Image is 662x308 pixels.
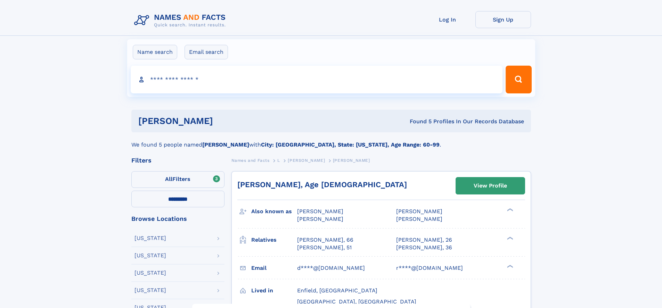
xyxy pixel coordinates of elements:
[202,141,249,148] b: [PERSON_NAME]
[311,118,524,125] div: Found 5 Profiles In Our Records Database
[134,253,166,258] div: [US_STATE]
[396,244,452,251] a: [PERSON_NAME], 36
[131,216,224,222] div: Browse Locations
[506,66,531,93] button: Search Button
[277,156,280,165] a: L
[505,264,514,268] div: ❯
[297,216,343,222] span: [PERSON_NAME]
[138,117,311,125] h1: [PERSON_NAME]
[131,157,224,164] div: Filters
[396,208,442,215] span: [PERSON_NAME]
[420,11,475,28] a: Log In
[237,180,407,189] a: [PERSON_NAME], Age [DEMOGRAPHIC_DATA]
[261,141,440,148] b: City: [GEOGRAPHIC_DATA], State: [US_STATE], Age Range: 60-99
[297,244,352,251] a: [PERSON_NAME], 51
[396,236,452,244] a: [PERSON_NAME], 26
[277,158,280,163] span: L
[251,285,297,297] h3: Lived in
[251,262,297,274] h3: Email
[251,234,297,246] h3: Relatives
[133,45,177,59] label: Name search
[131,132,531,149] div: We found 5 people named with .
[505,236,514,240] div: ❯
[131,11,231,30] img: Logo Names and Facts
[297,287,377,294] span: Enfield, [GEOGRAPHIC_DATA]
[131,66,503,93] input: search input
[251,206,297,217] h3: Also known as
[475,11,531,28] a: Sign Up
[333,158,370,163] span: [PERSON_NAME]
[474,178,507,194] div: View Profile
[231,156,270,165] a: Names and Facts
[288,156,325,165] a: [PERSON_NAME]
[297,236,353,244] a: [PERSON_NAME], 66
[134,270,166,276] div: [US_STATE]
[134,235,166,241] div: [US_STATE]
[134,288,166,293] div: [US_STATE]
[396,216,442,222] span: [PERSON_NAME]
[297,208,343,215] span: [PERSON_NAME]
[456,177,525,194] a: View Profile
[131,171,224,188] label: Filters
[288,158,325,163] span: [PERSON_NAME]
[505,208,514,212] div: ❯
[297,298,416,305] span: [GEOGRAPHIC_DATA], [GEOGRAPHIC_DATA]
[185,45,228,59] label: Email search
[165,176,172,182] span: All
